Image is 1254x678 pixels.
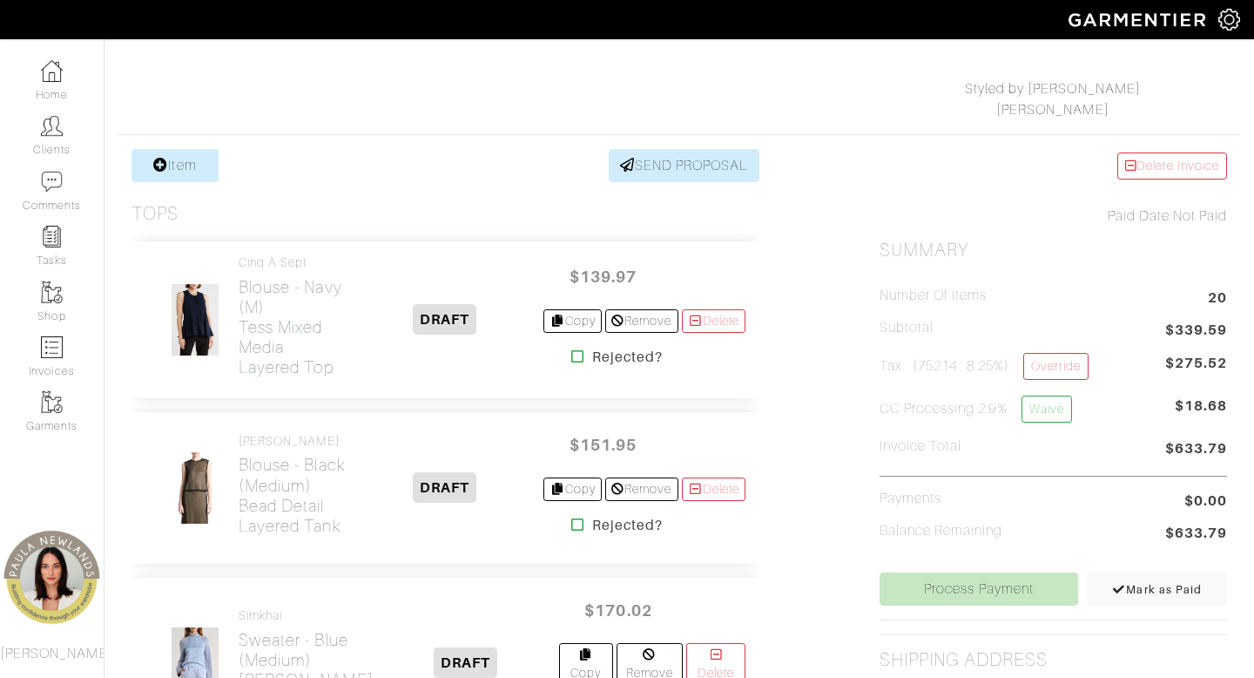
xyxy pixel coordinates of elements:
[1021,396,1072,423] a: Waive
[41,115,63,137] img: clients-icon-6bae9207a08558b7cb47a8932f037763ab4055f8c8b6bfacd5dc20c3e0201464.png
[880,438,962,455] h5: Invoice Total
[550,426,655,464] span: $151.95
[592,347,663,368] strong: Rejected?
[1165,353,1227,374] span: $275.52
[566,592,671,629] span: $170.02
[543,478,602,501] a: Copy
[413,472,476,503] span: DRAFT
[41,281,63,303] img: garments-icon-b7da505a4dc4fd61783c78ac3ca0ef83fa9d6f193b1c9dc38574b1d14d53ca28.png
[1117,153,1227,180] a: Delete Invoice
[1208,288,1227,311] span: 20
[605,478,678,501] a: Remove
[171,451,219,525] img: n6uaHNNf1GrscVxfnXxnnbqS
[434,647,497,678] span: DRAFT
[880,353,1089,380] h5: Tax (75214 : 8.25%)
[171,283,219,356] img: h8kjGLa5fVYSHr69bTRUSu5W
[880,320,934,336] h5: Subtotal
[682,309,746,333] a: Delete
[543,309,602,333] a: Copy
[41,391,63,413] img: garments-icon-b7da505a4dc4fd61783c78ac3ca0ef83fa9d6f193b1c9dc38574b1d14d53ca28.png
[592,515,663,536] strong: Rejected?
[41,336,63,358] img: orders-icon-0abe47150d42831381b5fb84f609e132dff9fe21cb692f30cb5eec754e2cba89.png
[1165,523,1227,546] span: $633.79
[880,206,1227,227] div: Not Paid
[1060,4,1218,35] img: garmentier-logo-header-white-b43fb05a5012e4ada735d5af1a66efaba907eab6374d6393d1fbf88cb4ef424d.png
[880,491,941,507] h5: Payments
[1023,353,1089,380] a: Override
[239,455,346,535] h2: Blouse - black (medium) Bead Detail Layered Tank
[605,309,678,333] a: Remove
[880,573,1079,606] a: Process Payment
[880,288,988,304] h5: Number of Items
[131,203,179,225] h3: Tops
[1165,438,1227,462] span: $633.79
[609,149,760,182] a: SEND PROPOSAL
[41,171,63,193] img: comment-icon-a0a6a9ef722e966f86d9cbdc48e553b5cf19dbc54f86b18d962a5391bc8f6eb6.png
[880,240,1227,261] h2: Summary
[239,277,346,377] h2: Blouse - navy (m) Tess Mixed Media Layered Top
[1218,9,1240,31] img: gear-icon-white-bd11855cb880d31180b6d7d6211b90ccbf57a29d726f0c71d8c61bd08dd39cc2.png
[550,258,655,295] span: $139.97
[131,149,219,182] a: Item
[880,523,1003,539] h5: Balance Remaining
[239,608,374,623] h4: Simkhai
[41,60,63,82] img: dashboard-icon-dbcd8f5a0b271acd01030246c82b418ddd0df26cd7fceb0bd07c9910d44c42f6.png
[965,81,1141,97] a: Styled by [PERSON_NAME]
[1165,320,1227,343] span: $339.59
[239,255,346,377] a: Cinq à Sept Blouse - navy (m)Tess Mixed Media Layered Top
[239,255,346,270] h4: Cinq à Sept
[239,434,346,536] a: [PERSON_NAME] Blouse - black (medium)Bead Detail Layered Tank
[1108,208,1173,224] span: Paid Date:
[239,434,346,449] h4: [PERSON_NAME]
[1184,491,1227,512] span: $0.00
[41,226,63,247] img: reminder-icon-8004d30b9f0a5d33ae49ab947aed9ed385cf756f9e5892f1edd6e32f2345188e.png
[996,102,1109,118] a: [PERSON_NAME]
[1112,583,1202,596] span: Mark as Paid
[682,478,746,501] a: Delete
[880,396,1072,423] h5: CC Processing 2.9%
[1175,396,1227,430] span: $18.68
[413,304,476,335] span: DRAFT
[1087,573,1227,606] a: Mark as Paid
[880,649,1048,671] h2: Shipping Address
